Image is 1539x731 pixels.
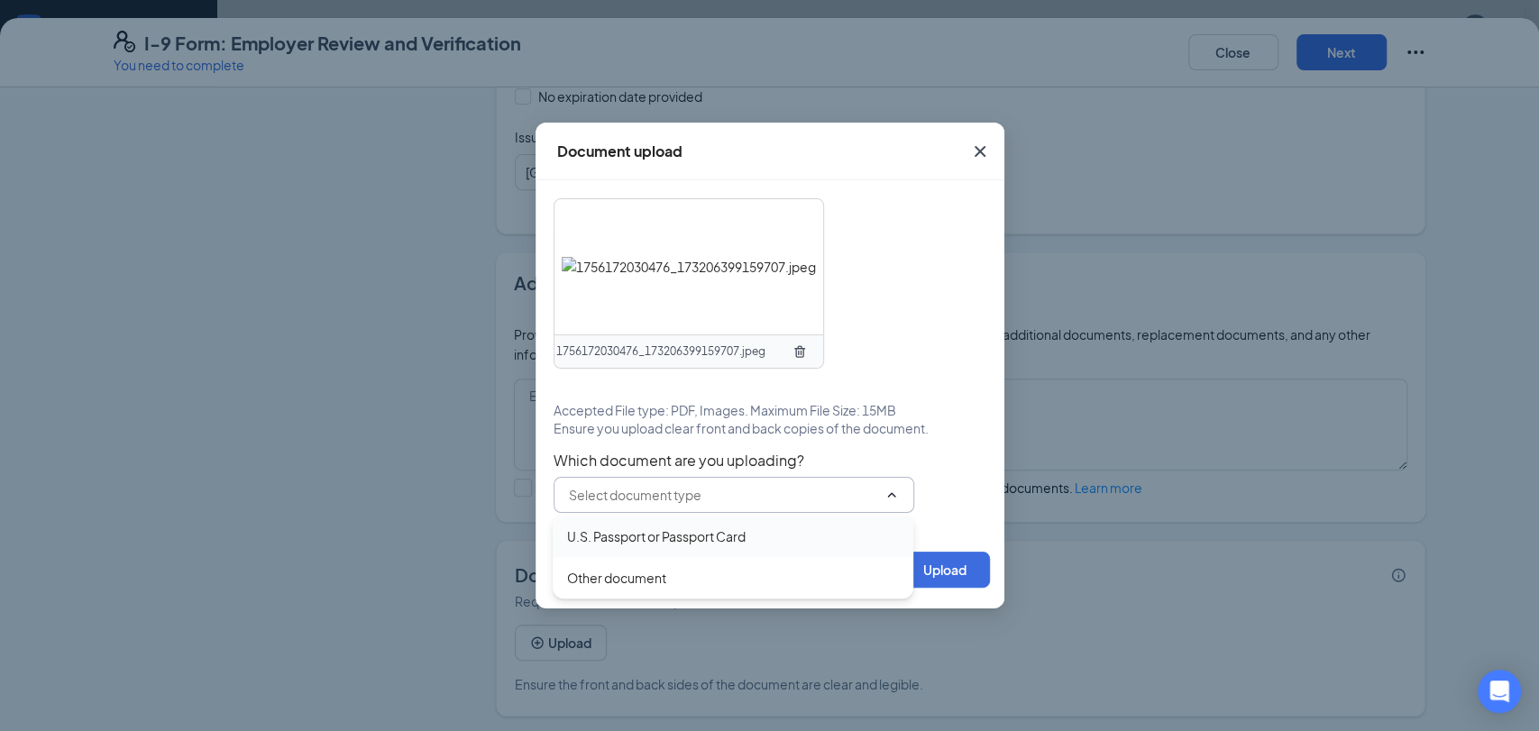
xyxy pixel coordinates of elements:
[969,141,991,162] svg: Cross
[554,401,896,419] span: Accepted File type: PDF, Images. Maximum File Size: 15MB
[956,123,1004,180] button: Close
[569,485,877,505] input: Select document type
[554,419,929,437] span: Ensure you upload clear front and back copies of the document.
[792,344,807,359] svg: TrashOutline
[884,488,899,502] svg: ChevronUp
[567,568,666,588] div: Other document
[900,552,990,588] button: Upload
[1478,670,1521,713] div: Open Intercom Messenger
[562,257,816,277] img: 1756172030476_173206399159707.jpeg
[556,343,765,361] span: 1756172030476_173206399159707.jpeg
[785,337,814,366] button: TrashOutline
[557,142,682,161] div: Document upload
[567,526,746,546] div: U.S. Passport or Passport Card
[554,452,986,470] span: Which document are you uploading?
